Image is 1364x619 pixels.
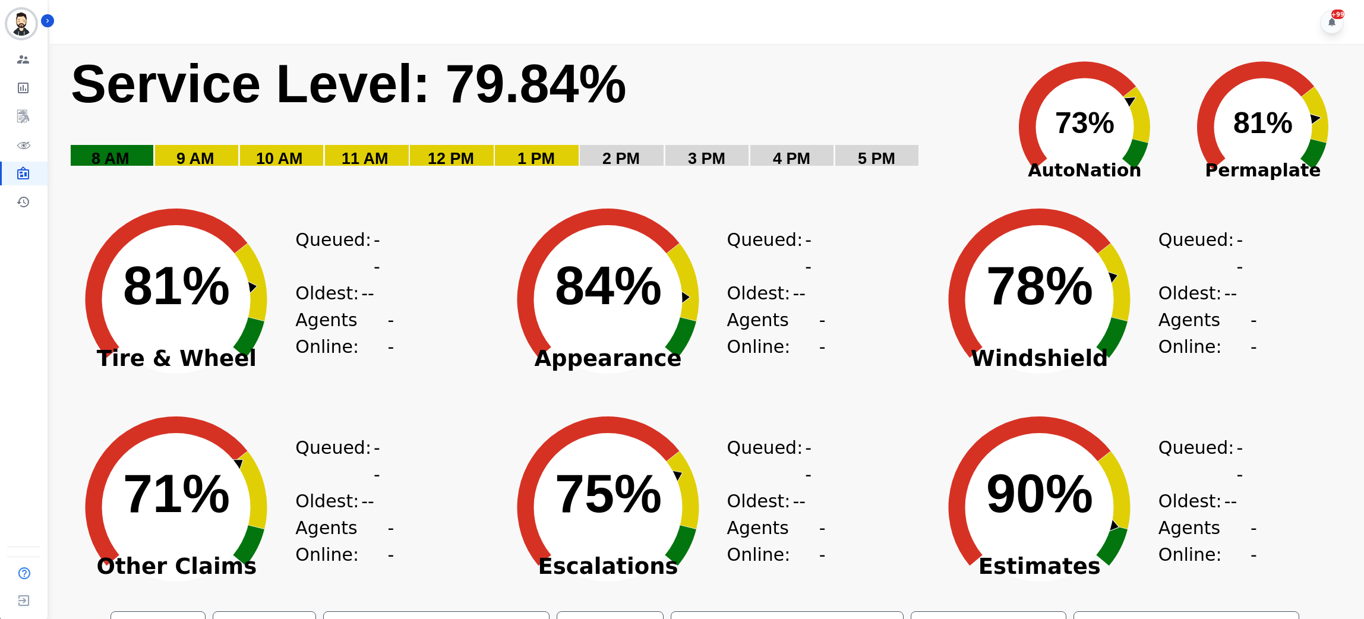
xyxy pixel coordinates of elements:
[1331,10,1344,19] div: +99
[387,514,396,568] span: --
[727,307,828,360] div: Agents Online:
[819,307,828,360] span: --
[921,353,1158,365] span: Windshield
[1233,106,1293,140] text: 81%
[176,150,214,168] text: 9 AM
[7,10,36,38] img: Bordered avatar
[361,280,374,307] span: --
[1158,226,1248,280] div: Queued:
[792,280,806,307] span: --
[71,54,627,113] text: Service Level: 79.84%
[1158,488,1248,514] div: Oldest:
[295,307,396,360] div: Agents Online:
[805,434,816,488] span: --
[517,150,555,168] text: 1 PM
[361,488,374,514] span: --
[1224,280,1237,307] span: --
[490,353,727,365] span: Appearance
[1055,106,1114,140] text: 73%
[819,514,828,568] span: --
[374,226,384,280] span: --
[805,226,816,280] span: --
[727,280,816,307] div: Oldest:
[996,157,1174,184] span: AutoNation
[490,561,727,573] span: Escalations
[374,434,384,488] span: --
[428,150,474,168] text: 12 PM
[986,256,1093,315] text: 78%
[792,488,806,514] span: --
[58,561,295,573] span: Other Claims
[1251,514,1259,568] span: --
[70,52,989,185] svg: Service Level: 0%
[1236,226,1247,280] span: --
[295,434,384,488] div: Queued:
[295,514,396,568] div: Agents Online:
[295,488,384,514] div: Oldest:
[727,514,828,568] div: Agents Online:
[921,561,1158,573] span: Estimates
[123,464,230,523] text: 71%
[1174,157,1352,184] span: Permaplate
[91,150,130,168] text: 8 AM
[727,488,816,514] div: Oldest:
[123,256,230,315] text: 81%
[1224,488,1237,514] span: --
[688,150,725,168] text: 3 PM
[1158,514,1259,568] div: Agents Online:
[387,307,396,360] span: --
[727,226,816,280] div: Queued:
[1158,307,1259,360] div: Agents Online:
[1158,434,1248,488] div: Queued:
[555,256,662,315] text: 84%
[773,150,810,168] text: 4 PM
[1251,307,1259,360] span: --
[858,150,895,168] text: 5 PM
[295,280,384,307] div: Oldest:
[602,150,640,168] text: 2 PM
[256,150,303,168] text: 10 AM
[986,464,1093,523] text: 90%
[58,353,295,365] span: Tire & Wheel
[1236,434,1247,488] span: --
[295,226,384,280] div: Queued:
[342,150,389,168] text: 11 AM
[555,464,662,523] text: 75%
[1158,280,1248,307] div: Oldest:
[727,434,816,488] div: Queued:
